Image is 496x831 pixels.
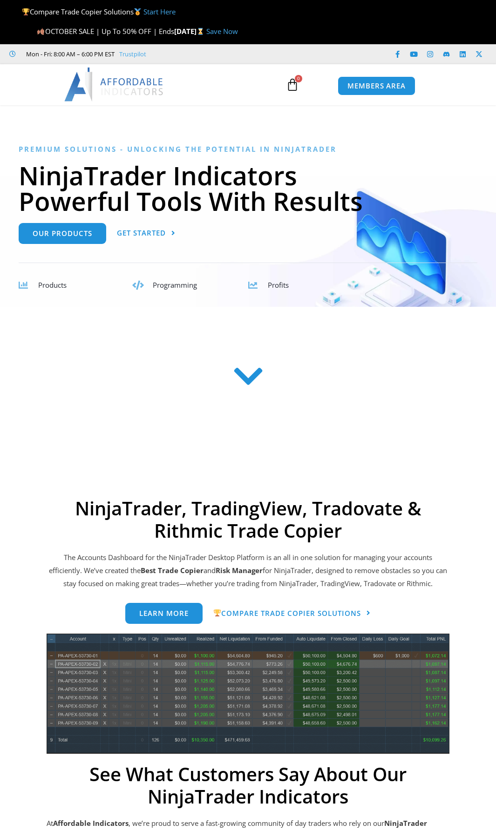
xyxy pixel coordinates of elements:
img: 🥇 [134,8,141,15]
img: 🏆 [214,609,221,616]
h1: NinjaTrader Indicators Powerful Tools With Results [19,162,477,214]
b: Best Trade Copier [141,566,204,575]
span: Products [38,280,67,290]
span: Our Products [33,230,92,237]
a: Save Now [206,27,238,36]
span: Get Started [117,230,166,236]
span: Profits [268,280,289,290]
a: Get Started [117,223,176,244]
a: Learn more [125,603,203,624]
span: Learn more [139,610,189,617]
img: wideview8 28 2 | Affordable Indicators – NinjaTrader [47,634,449,754]
img: ⌛ [197,28,204,35]
h2: NinjaTrader, TradingView, Tradovate & Rithmic Trade Copier [47,497,449,542]
span: Programming [153,280,197,290]
a: Start Here [143,7,176,16]
span: Compare Trade Copier Solutions [22,7,176,16]
p: The Accounts Dashboard for the NinjaTrader Desktop Platform is an all in one solution for managin... [47,551,449,590]
strong: Risk Manager [216,566,263,575]
h2: See What Customers Say About Our NinjaTrader Indicators [47,763,449,808]
a: Trustpilot [119,48,146,60]
span: Mon - Fri: 8:00 AM – 6:00 PM EST [24,48,115,60]
a: MEMBERS AREA [338,76,415,95]
img: 🏆 [22,8,29,15]
span: Compare Trade Copier Solutions [213,609,361,617]
strong: [DATE] [174,27,206,36]
img: LogoAI | Affordable Indicators – NinjaTrader [64,68,164,101]
a: Our Products [19,223,106,244]
h6: Premium Solutions - Unlocking the Potential in NinjaTrader [19,145,477,154]
img: 🍂 [37,28,44,35]
a: 🏆Compare Trade Copier Solutions [213,603,371,624]
span: MEMBERS AREA [347,82,406,89]
a: 0 [272,71,313,98]
span: 0 [295,75,302,82]
span: OCTOBER SALE | Up To 50% OFF | Ends [37,27,174,36]
strong: Affordable Indicators [53,818,129,828]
